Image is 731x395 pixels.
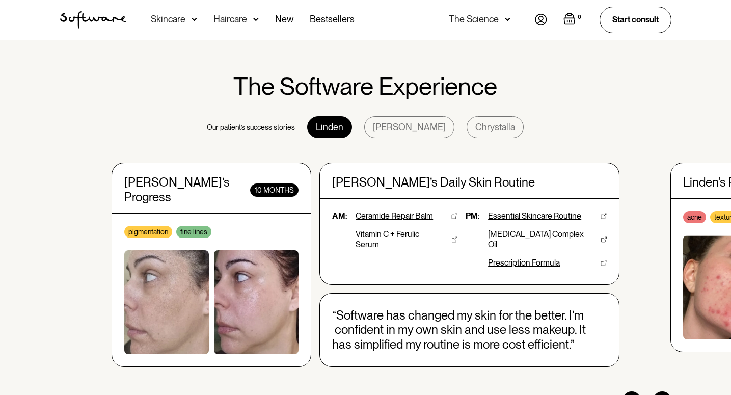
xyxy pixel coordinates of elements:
div: Linden [307,116,352,139]
img: woman without acne [214,250,299,354]
div: “Software has changed my skin for the better. I’m confident in my own skin and use less makeup. I... [332,308,607,352]
div: Prescription Formula [488,258,560,268]
div: [PERSON_NAME]’s Daily Skin Routine [332,175,607,190]
div: Essential Skincare Routine [488,211,581,221]
div: 10 months [250,183,299,197]
img: arrow down [253,14,259,24]
div: Skincare [151,14,185,24]
div: AM: [332,211,347,221]
div: [MEDICAL_DATA] Complex Oil [488,229,585,250]
div: The Science [449,14,499,24]
div: PM: [466,211,480,221]
a: Vitamin C + Ferulic Serum [356,229,457,250]
div: Haircare [213,14,247,24]
div: Vitamin C + Ferulic Serum [356,229,436,250]
img: woman with acne [124,250,209,354]
div: 0 [576,13,583,22]
div: [PERSON_NAME]’s Progress [124,175,250,205]
a: Ceramide Repair Balm [356,211,457,221]
a: home [60,11,126,29]
img: Software Logo [60,11,126,29]
h1: The Software Experience [233,73,497,100]
div: fine lines [176,226,211,238]
div: pigmentation [124,226,172,238]
a: [MEDICAL_DATA] Complex Oil [488,229,607,250]
a: Start consult [600,7,671,33]
img: arrow down [505,14,510,24]
a: Open cart [563,13,583,27]
div: [PERSON_NAME] [364,116,454,139]
div: Ceramide Repair Balm [356,211,433,221]
a: Essential Skincare Routine [488,211,607,221]
div: Our patient’s success stories [207,122,295,133]
div: Chrystalla [467,116,524,139]
img: arrow down [192,14,197,24]
div: acne [683,211,706,223]
a: Prescription Formula [488,258,607,268]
